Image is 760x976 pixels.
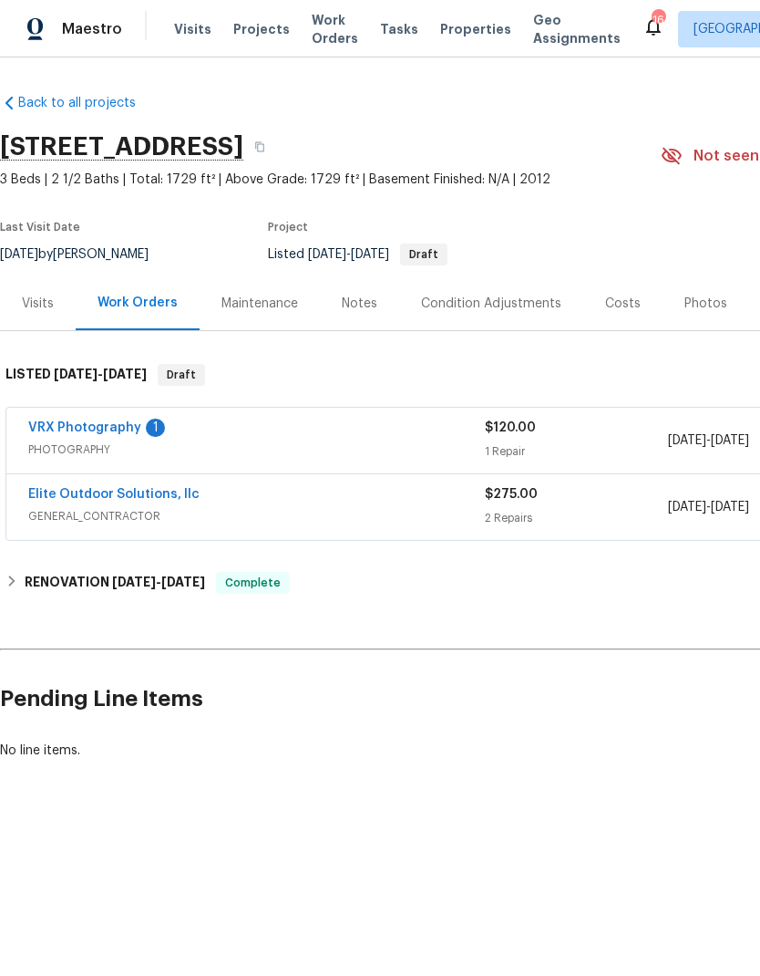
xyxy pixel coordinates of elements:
span: Draft [402,249,446,260]
div: Notes [342,295,377,313]
span: - [308,248,389,261]
div: Maintenance [221,295,298,313]
span: Tasks [380,23,418,36]
button: Copy Address [243,130,276,163]
span: Maestro [62,20,122,38]
span: [DATE] [668,434,706,447]
a: Elite Outdoor Solutions, llc [28,488,200,501]
span: Complete [218,574,288,592]
span: [DATE] [308,248,346,261]
div: Costs [605,295,641,313]
h6: RENOVATION [25,572,205,594]
div: Photos [684,295,727,313]
a: VRX Photography [28,421,141,434]
span: [DATE] [112,576,156,588]
div: 1 [146,419,165,437]
span: [DATE] [351,248,389,261]
span: [DATE] [161,576,205,588]
div: Visits [22,295,54,313]
span: PHOTOGRAPHY [28,441,485,459]
span: [DATE] [54,368,98,380]
span: GENERAL_CONTRACTOR [28,507,485,525]
h6: LISTED [5,364,147,386]
span: Properties [440,20,511,38]
span: $120.00 [485,421,536,434]
span: Visits [174,20,211,38]
span: - [668,431,749,450]
span: Project [268,222,308,233]
span: Geo Assignments [533,11,621,47]
span: Projects [233,20,290,38]
span: $275.00 [485,488,538,501]
span: Work Orders [312,11,358,47]
div: 16 [652,11,664,29]
div: 1 Repair [485,442,667,461]
span: [DATE] [668,501,706,514]
div: Condition Adjustments [421,295,561,313]
span: [DATE] [711,501,749,514]
div: 2 Repairs [485,509,667,527]
span: [DATE] [711,434,749,447]
span: Listed [268,248,447,261]
div: Work Orders [98,294,178,312]
span: - [112,576,205,588]
span: - [668,498,749,516]
span: Draft [159,366,203,384]
span: [DATE] [103,368,147,380]
span: - [54,368,147,380]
